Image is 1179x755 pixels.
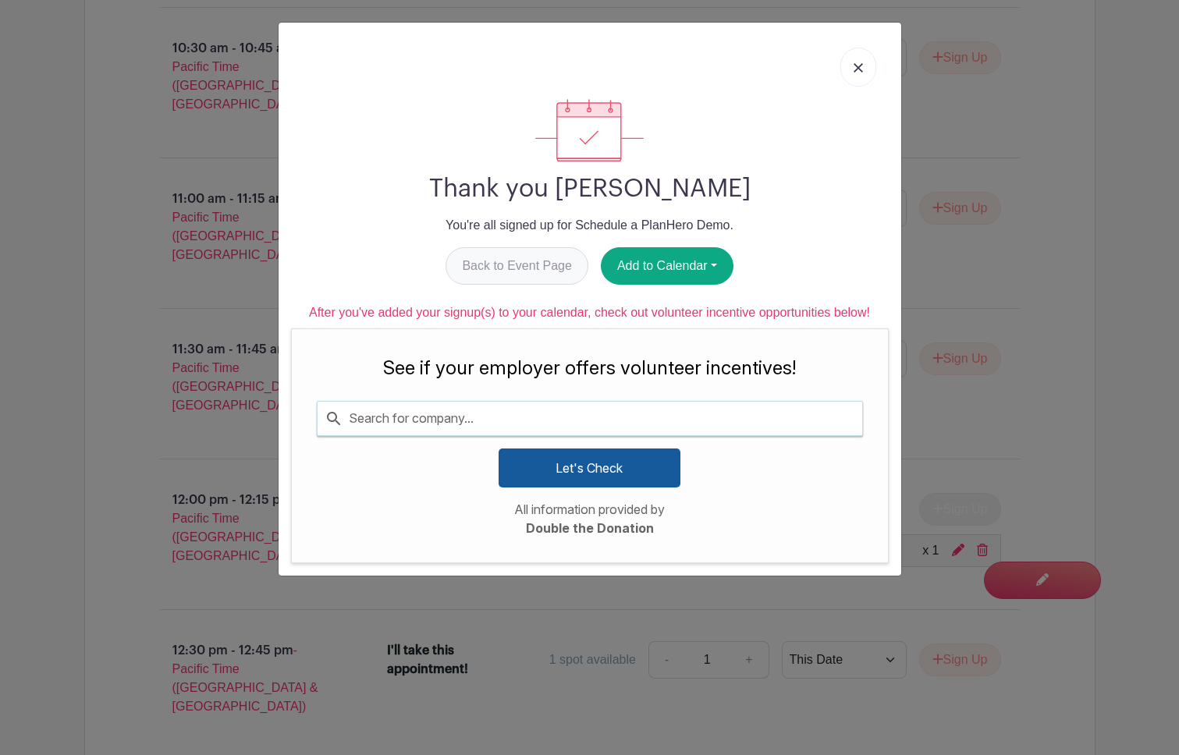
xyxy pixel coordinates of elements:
p: You're all signed up for Schedule a PlanHero Demo. [291,216,889,235]
button: Add to Calendar [601,247,733,285]
div: See if your employer offers volunteer incentives! [317,354,863,382]
img: close_button-5f87c8562297e5c2d7936805f587ecaba9071eb48480494691a3f1689db116b3.svg [854,63,863,73]
img: signup_complete-c468d5dda3e2740ee63a24cb0ba0d3ce5d8a4ecd24259e683200fb1569d990c8.svg [535,99,643,161]
input: Search for company... [318,402,862,434]
div: All information provided by [317,500,863,537]
a: Double the Donation matching gift information (opens in a new window) [526,520,654,536]
div: After you've added your signup(s) to your calendar, check out volunteer incentive opportunities b... [291,303,889,322]
h2: Thank you [PERSON_NAME] [291,174,889,204]
a: Back to Event Page [446,247,588,285]
button: Let's Check [499,448,680,487]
